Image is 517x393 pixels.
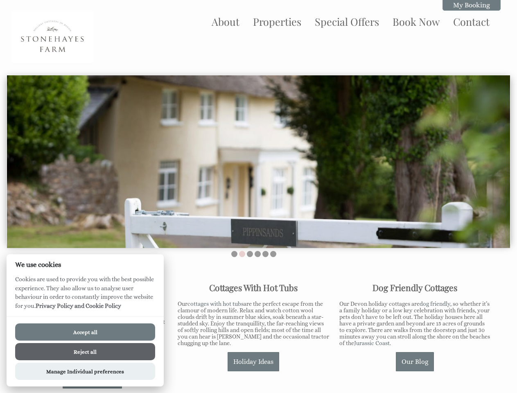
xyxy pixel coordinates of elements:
[354,340,390,346] a: Jurassic Coast
[187,300,244,307] a: cottages with hot tubs
[15,363,155,380] button: Manage Individual preferences
[209,282,298,293] b: Cottages With Hot Tubs
[393,15,440,28] a: Book Now
[373,282,457,293] b: Dog Friendly Cottages
[15,343,155,360] button: Reject all
[420,300,450,307] a: dog friendly
[453,15,490,28] a: Contact
[7,275,164,316] p: Cookies are used to provide you with the best possible experience. They also allow us to analyse ...
[315,15,379,28] a: Special Offers
[396,352,434,371] a: Our Blog
[36,303,121,309] a: Privacy Policy and Cookie Policy
[11,11,93,63] img: Stonehayes Farm
[253,15,301,28] a: Properties
[228,352,279,371] a: Holiday Ideas
[15,323,155,341] button: Accept all
[178,300,329,346] p: Our are the perfect escape from the clamour of modern life. Relax and watch cotton wool clouds dr...
[7,261,164,269] h2: We use cookies
[339,300,491,346] p: Our Devon holiday cottages are , so whether it’s a family holiday or a low key celebration with f...
[212,15,239,28] a: About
